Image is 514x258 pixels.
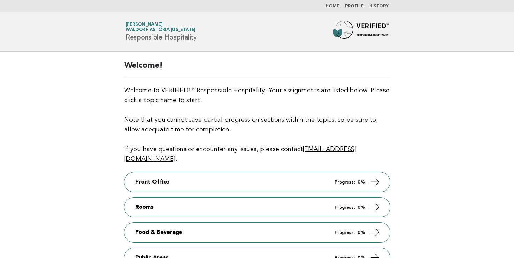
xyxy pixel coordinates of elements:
[124,172,390,192] a: Front Office Progress: 0%
[345,4,364,8] a: Profile
[124,86,390,164] p: Welcome to VERIFIED™ Responsible Hospitality! Your assignments are listed below. Please click a t...
[124,223,390,242] a: Food & Beverage Progress: 0%
[126,22,196,32] a: [PERSON_NAME]Waldorf Astoria [US_STATE]
[358,230,365,235] strong: 0%
[124,198,390,217] a: Rooms Progress: 0%
[124,60,390,77] h2: Welcome!
[333,21,389,43] img: Forbes Travel Guide
[369,4,389,8] a: History
[335,230,355,235] em: Progress:
[126,23,197,41] h1: Responsible Hospitality
[326,4,340,8] a: Home
[335,180,355,185] em: Progress:
[126,28,196,33] span: Waldorf Astoria [US_STATE]
[358,180,365,185] strong: 0%
[335,205,355,210] em: Progress:
[358,205,365,210] strong: 0%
